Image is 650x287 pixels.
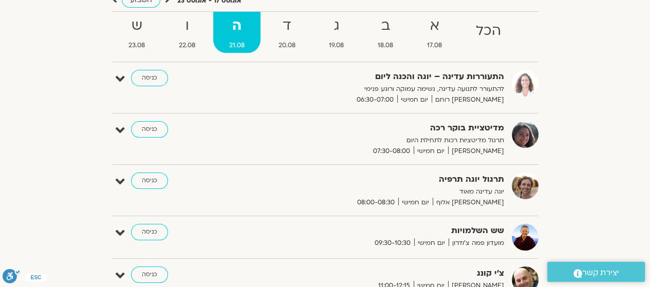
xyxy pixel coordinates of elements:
[369,146,414,157] span: 07:30-08:00
[263,12,311,53] a: ד20.08
[460,12,517,53] a: הכל
[252,121,504,135] strong: מדיטציית בוקר רכה
[449,238,504,248] span: מועדון פמה צ'ודרון
[414,146,448,157] span: יום חמישי
[547,262,645,282] a: יצירת קשר
[362,40,409,51] span: 18.08
[371,238,414,248] span: 09:30-10:30
[163,12,211,53] a: ו22.08
[252,224,504,238] strong: שש השלמויות
[433,197,504,208] span: [PERSON_NAME] אלוף
[252,266,504,280] strong: צ'י קונג
[131,224,168,240] a: כניסה
[113,14,161,37] strong: ש
[263,40,311,51] span: 20.08
[432,94,504,105] span: [PERSON_NAME] רוחם
[131,266,168,283] a: כניסה
[263,14,311,37] strong: ד
[252,186,504,197] p: יוגה עדינה מאוד
[411,12,458,53] a: א17.08
[252,70,504,84] strong: התעוררות עדינה – יוגה והכנה ליום
[113,12,161,53] a: ש23.08
[213,14,261,37] strong: ה
[313,12,360,53] a: ג19.08
[353,94,397,105] span: 06:30-07:00
[131,121,168,138] a: כניסה
[313,40,360,51] span: 19.08
[582,266,619,280] span: יצירת קשר
[252,173,504,186] strong: תרגול יוגה תרפיה
[213,40,261,51] span: 21.08
[414,238,449,248] span: יום חמישי
[163,14,211,37] strong: ו
[131,173,168,189] a: כניסה
[354,197,398,208] span: 08:00-08:30
[131,70,168,86] a: כניסה
[411,14,458,37] strong: א
[252,84,504,94] p: להתעורר לתנועה עדינה, נשימה עמוקה ורוגע פנימי
[460,20,517,43] strong: הכל
[448,146,504,157] span: [PERSON_NAME]
[163,40,211,51] span: 22.08
[313,14,360,37] strong: ג
[113,40,161,51] span: 23.08
[252,135,504,146] p: תרגול מדיטציות רכות לתחילת היום
[397,94,432,105] span: יום חמישי
[411,40,458,51] span: 17.08
[213,12,261,53] a: ה21.08
[362,14,409,37] strong: ב
[362,12,409,53] a: ב18.08
[398,197,433,208] span: יום חמישי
